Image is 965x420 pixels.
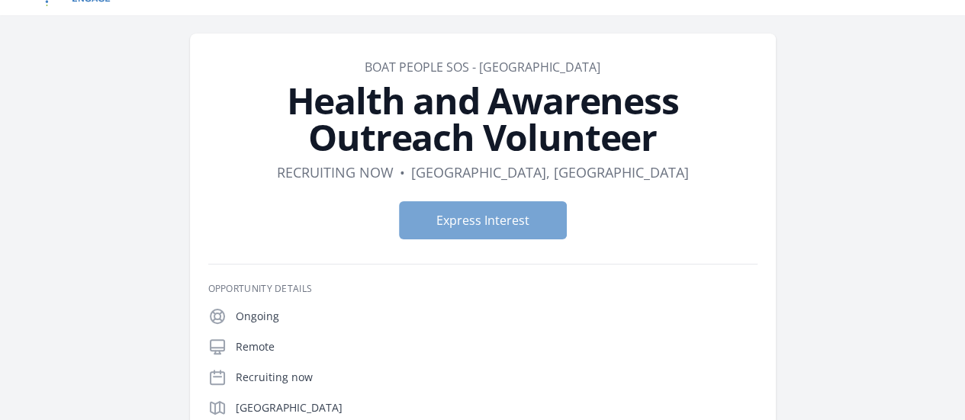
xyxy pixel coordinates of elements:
[236,400,758,415] p: [GEOGRAPHIC_DATA]
[236,339,758,354] p: Remote
[208,82,758,155] h1: Health and Awareness Outreach Volunteer
[411,162,689,183] dd: [GEOGRAPHIC_DATA], [GEOGRAPHIC_DATA]
[236,309,758,324] p: Ongoing
[277,162,394,183] dd: Recruiting now
[365,59,600,75] a: Boat People SOS - [GEOGRAPHIC_DATA]
[208,283,758,295] h3: Opportunity Details
[400,162,405,183] div: •
[236,370,758,385] p: Recruiting now
[399,201,567,239] button: Express Interest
